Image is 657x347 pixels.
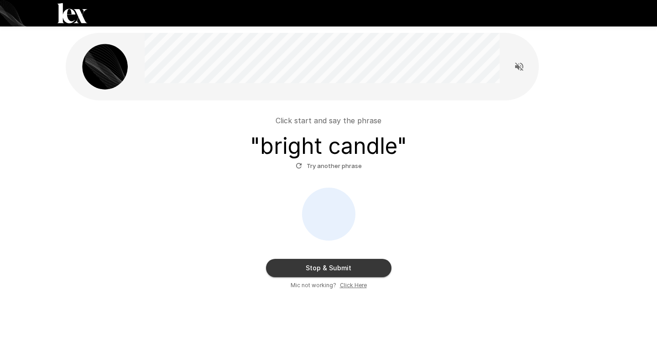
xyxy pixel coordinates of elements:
span: Mic not working? [291,281,336,290]
p: Click start and say the phrase [276,115,381,126]
h3: " bright candle " [250,133,407,159]
button: Try another phrase [293,159,364,173]
button: Stop & Submit [266,259,391,277]
button: Read questions aloud [510,58,528,76]
img: lex_avatar2.png [82,44,128,89]
u: Click Here [340,282,367,289]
